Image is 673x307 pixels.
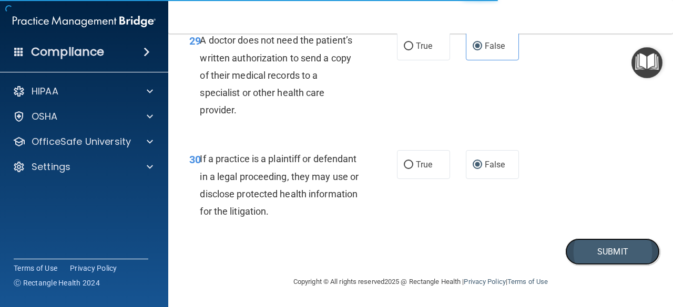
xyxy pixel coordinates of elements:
[507,278,548,285] a: Terms of Use
[70,263,117,273] a: Privacy Policy
[473,161,482,169] input: False
[485,160,505,170] span: False
[32,135,131,148] p: OfficeSafe University
[485,41,505,51] span: False
[13,11,156,32] img: PMB logo
[31,45,104,59] h4: Compliance
[32,161,70,173] p: Settings
[631,47,662,78] button: Open Resource Center
[620,235,660,274] iframe: Drift Widget Chat Controller
[416,160,432,170] span: True
[13,135,153,148] a: OfficeSafe University
[13,161,153,173] a: Settings
[32,85,58,98] p: HIPAA
[189,153,201,166] span: 30
[32,110,58,123] p: OSHA
[13,110,153,123] a: OSHA
[229,265,613,299] div: Copyright © All rights reserved 2025 @ Rectangle Health | |
[189,35,201,47] span: 29
[200,35,352,115] span: A doctor does not need the patient’s written authorization to send a copy of their medical record...
[464,278,505,285] a: Privacy Policy
[416,41,432,51] span: True
[14,278,100,288] span: Ⓒ Rectangle Health 2024
[14,263,57,273] a: Terms of Use
[473,43,482,50] input: False
[404,43,413,50] input: True
[404,161,413,169] input: True
[565,238,660,265] button: Submit
[200,153,359,217] span: If a practice is a plaintiff or defendant in a legal proceeding, they may use or disclose protect...
[13,85,153,98] a: HIPAA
